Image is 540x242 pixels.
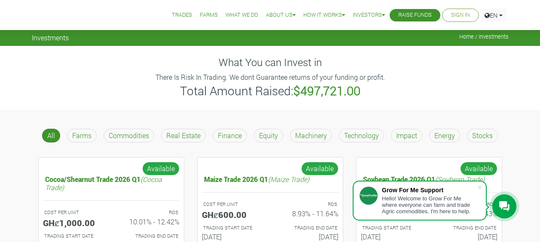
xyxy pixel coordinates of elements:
h6: 10.01% - 12.42% [118,218,180,226]
a: What We Do [226,11,258,20]
p: ROS [278,201,337,208]
span: Home / Investments [459,33,509,40]
a: Sign In [451,11,470,20]
p: Stocks [472,130,493,141]
a: Commodities [100,125,158,146]
a: Farms [64,125,100,146]
a: Trades [172,11,192,20]
p: Commodities [109,130,149,141]
p: Equity [259,130,278,141]
h6: [DATE] [436,233,497,241]
a: Stocks [464,125,501,146]
a: Raise Funds [398,11,432,20]
p: Estimated Trading Start Date [203,224,262,232]
h6: 8.93% - 11.64% [277,209,339,218]
h5: GHȼ1,000.00 [43,218,105,228]
h5: Soybean Trade 2026 Q1 [361,173,497,185]
a: Machinery [287,125,336,146]
p: Estimated Trading Start Date [44,233,104,240]
i: (Soybean Trade) [435,175,485,184]
h6: [DATE] [202,233,264,241]
a: Farms [200,11,218,20]
h5: GHȼ600.00 [202,209,264,220]
p: Estimated Trading End Date [437,224,496,232]
a: How it Works [303,11,345,20]
p: Real Estate [166,130,201,141]
i: (Cocoa Trade) [45,175,162,192]
a: Technology [336,125,387,146]
a: About Us [266,11,296,20]
p: ROS [119,209,178,216]
h6: [DATE] [277,233,339,241]
span: Available [301,162,339,175]
a: EN [481,9,506,22]
div: Hello! Welcome to Grow For Me where everyone can farm and trade Agric commodities. I'm here to help. [382,195,477,215]
p: Finance [218,130,242,141]
p: Technology [344,130,379,141]
h5: Maize Trade 2026 Q1 [202,173,339,185]
i: (Maize Trade) [268,175,309,184]
b: $497,721.00 [293,83,360,99]
div: Grow For Me Support [382,187,477,194]
p: Estimated Trading Start Date [362,224,421,232]
p: COST PER UNIT [203,201,262,208]
p: Machinery [295,130,327,141]
p: Estimated Trading End Date [119,233,178,240]
a: Finance [209,125,250,146]
p: Impact [396,130,417,141]
p: There Is Risk In Trading. We dont Guarantee returns of your funding or profit. [33,72,507,82]
a: Real Estate [158,125,209,146]
a: Investors [353,11,385,20]
p: Farms [72,130,92,141]
p: Estimated Trading End Date [278,224,337,232]
h6: [DATE] [361,233,423,241]
h5: Cocoa/Shearnut Trade 2026 Q1 [43,173,180,194]
span: Available [142,162,180,175]
span: Investments [32,33,69,42]
p: Energy [434,130,455,141]
a: Energy [426,125,464,146]
a: All [39,125,64,146]
span: Available [460,162,497,175]
h3: Total Amount Raised: [33,84,507,98]
p: COST PER UNIT [44,209,104,216]
p: All [47,130,55,141]
h4: What You can Invest in [32,56,509,69]
a: Impact [387,125,426,146]
a: Equity [250,125,287,146]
